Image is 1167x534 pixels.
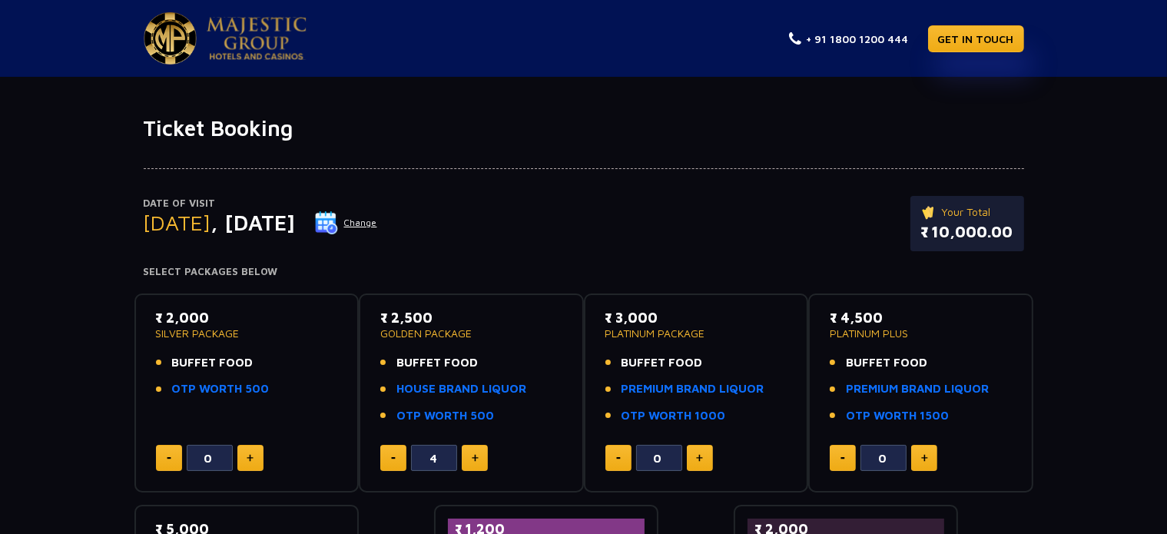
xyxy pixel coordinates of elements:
a: OTP WORTH 1500 [846,407,949,425]
p: Date of Visit [144,196,378,211]
h4: Select Packages Below [144,266,1024,278]
span: BUFFET FOOD [846,354,927,372]
img: Majestic Pride [144,12,197,65]
img: plus [472,454,479,462]
a: HOUSE BRAND LIQUOR [396,380,526,398]
span: BUFFET FOOD [396,354,478,372]
p: PLATINUM PLUS [830,328,1012,339]
img: minus [167,457,171,459]
p: SILVER PACKAGE [156,328,338,339]
h1: Ticket Booking [144,115,1024,141]
a: + 91 1800 1200 444 [789,31,909,47]
a: PREMIUM BRAND LIQUOR [622,380,764,398]
img: Majestic Pride [207,17,307,60]
button: Change [314,211,378,235]
span: [DATE] [144,210,211,235]
p: GOLDEN PACKAGE [380,328,562,339]
p: PLATINUM PACKAGE [605,328,787,339]
a: OTP WORTH 1000 [622,407,726,425]
img: minus [391,457,396,459]
p: ₹ 2,500 [380,307,562,328]
a: OTP WORTH 500 [396,407,494,425]
img: ticket [921,204,937,221]
span: , [DATE] [211,210,296,235]
img: minus [616,457,621,459]
a: GET IN TOUCH [928,25,1024,52]
p: ₹ 4,500 [830,307,1012,328]
p: ₹ 10,000.00 [921,221,1013,244]
a: OTP WORTH 500 [172,380,270,398]
img: plus [696,454,703,462]
span: BUFFET FOOD [622,354,703,372]
p: ₹ 2,000 [156,307,338,328]
img: plus [247,454,254,462]
p: ₹ 3,000 [605,307,787,328]
p: Your Total [921,204,1013,221]
img: minus [840,457,845,459]
a: PREMIUM BRAND LIQUOR [846,380,989,398]
img: plus [921,454,928,462]
span: BUFFET FOOD [172,354,254,372]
